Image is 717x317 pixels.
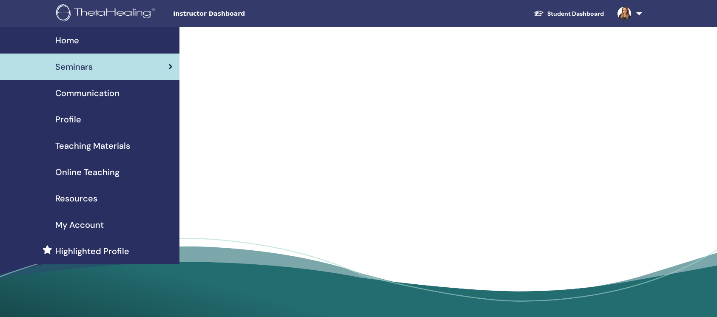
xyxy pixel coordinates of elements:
span: Instructor Dashboard [173,9,301,18]
span: My Account [55,218,104,231]
img: graduation-cap-white.svg [534,10,544,17]
span: Seminars [55,60,93,73]
img: default.jpg [617,7,631,20]
span: Teaching Materials [55,139,130,152]
span: Home [55,34,79,47]
span: Online Teaching [55,166,119,178]
span: Profile [55,113,81,126]
span: Communication [55,87,119,99]
a: Student Dashboard [527,6,611,22]
span: Highlighted Profile [55,245,129,258]
span: Resources [55,192,97,205]
img: logo.png [56,4,158,23]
